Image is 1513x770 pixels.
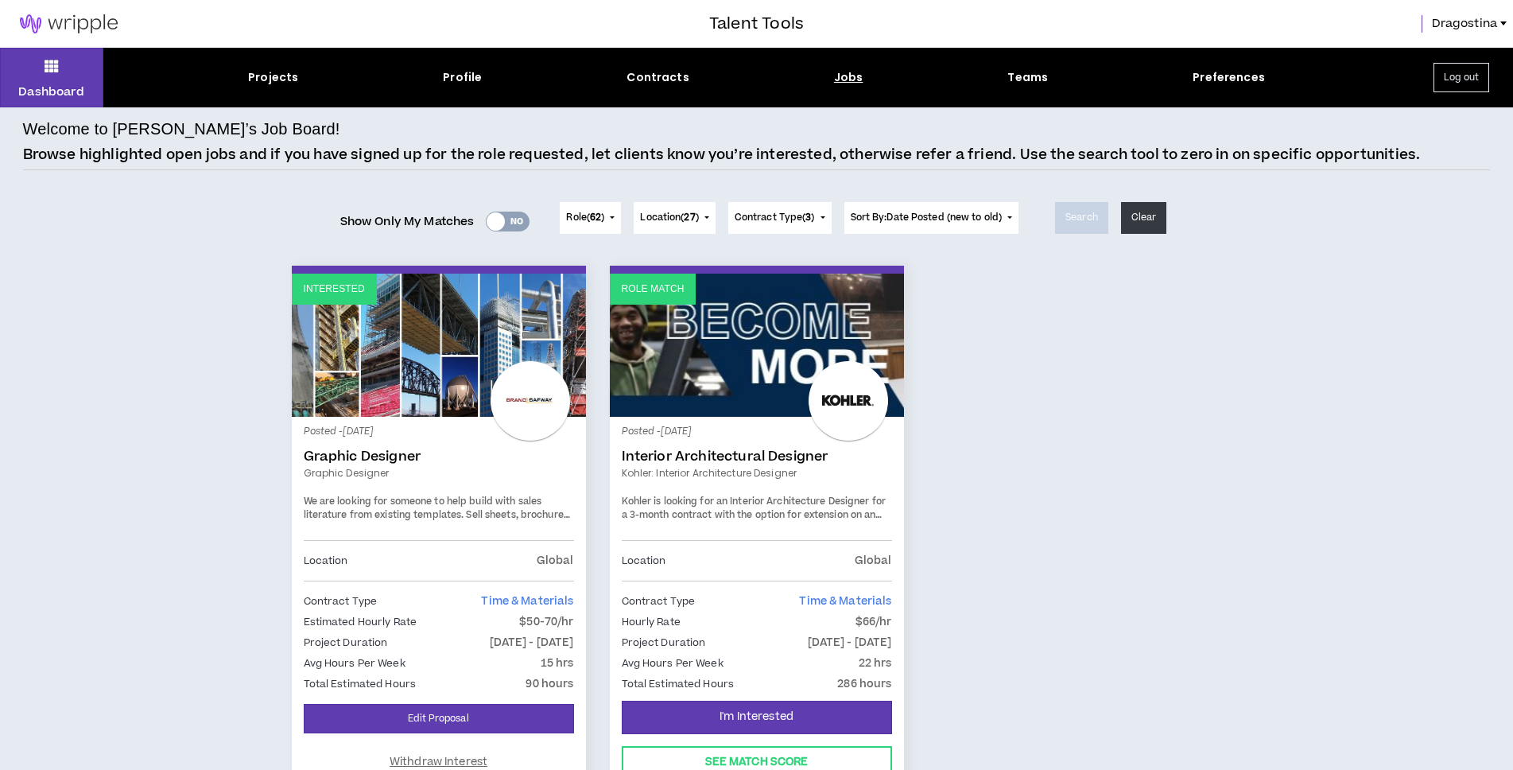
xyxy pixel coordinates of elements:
[340,210,475,234] span: Show Only My Matches
[304,634,388,651] p: Project Duration
[622,425,892,439] p: Posted - [DATE]
[622,552,666,570] p: Location
[859,655,892,672] p: 22 hrs
[526,675,573,693] p: 90 hours
[304,449,574,465] a: Graphic Designer
[304,282,365,297] p: Interested
[23,117,340,141] h4: Welcome to [PERSON_NAME]’s Job Board!
[304,552,348,570] p: Location
[627,69,689,86] div: Contracts
[590,211,601,224] span: 62
[18,84,84,100] p: Dashboard
[622,655,724,672] p: Avg Hours Per Week
[640,211,698,225] span: Location ( )
[248,69,298,86] div: Projects
[566,211,604,225] span: Role ( )
[304,495,573,550] span: We are looking for someone to help build with sales literature from existing templates. Sell shee...
[855,552,892,570] p: Global
[805,211,811,224] span: 3
[622,282,685,297] p: Role Match
[735,211,815,225] span: Contract Type ( )
[292,274,586,417] a: Interested
[1432,15,1497,33] span: Dragostina
[443,69,482,86] div: Profile
[622,613,681,631] p: Hourly Rate
[560,202,621,234] button: Role(62)
[490,634,574,651] p: [DATE] - [DATE]
[1193,69,1265,86] div: Preferences
[634,202,715,234] button: Location(27)
[23,145,1421,165] p: Browse highlighted open jobs and if you have signed up for the role requested, let clients know y...
[709,12,804,36] h3: Talent Tools
[622,449,892,465] a: Interior Architectural Designer
[304,466,574,480] a: Graphic Designer
[1121,202,1167,234] button: Clear
[855,613,892,631] p: $66/hr
[720,710,793,725] span: I'm Interested
[304,704,574,733] a: Edit Proposal
[1055,202,1108,234] button: Search
[799,593,891,609] span: Time & Materials
[622,701,892,734] button: I'm Interested
[622,675,735,693] p: Total Estimated Hours
[684,211,695,224] span: 27
[1007,69,1048,86] div: Teams
[1433,63,1489,92] button: Log out
[610,274,904,417] a: Role Match
[519,613,573,631] p: $50-70/hr
[481,593,573,609] span: Time & Materials
[844,202,1019,234] button: Sort By:Date Posted (new to old)
[622,495,886,536] span: Kohler is looking for an Interior Architecture Designer for a 3-month contract with the option fo...
[304,675,417,693] p: Total Estimated Hours
[622,593,696,610] p: Contract Type
[304,655,405,672] p: Avg Hours Per Week
[537,552,574,570] p: Global
[541,655,574,672] p: 15 hrs
[304,593,378,610] p: Contract Type
[851,211,1003,224] span: Sort By: Date Posted (new to old)
[304,613,417,631] p: Estimated Hourly Rate
[622,634,706,651] p: Project Duration
[622,466,892,480] a: Kohler: Interior Architecture Designer
[304,425,574,439] p: Posted - [DATE]
[837,675,891,693] p: 286 hours
[390,755,487,770] span: Withdraw Interest
[728,202,832,234] button: Contract Type(3)
[808,634,892,651] p: [DATE] - [DATE]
